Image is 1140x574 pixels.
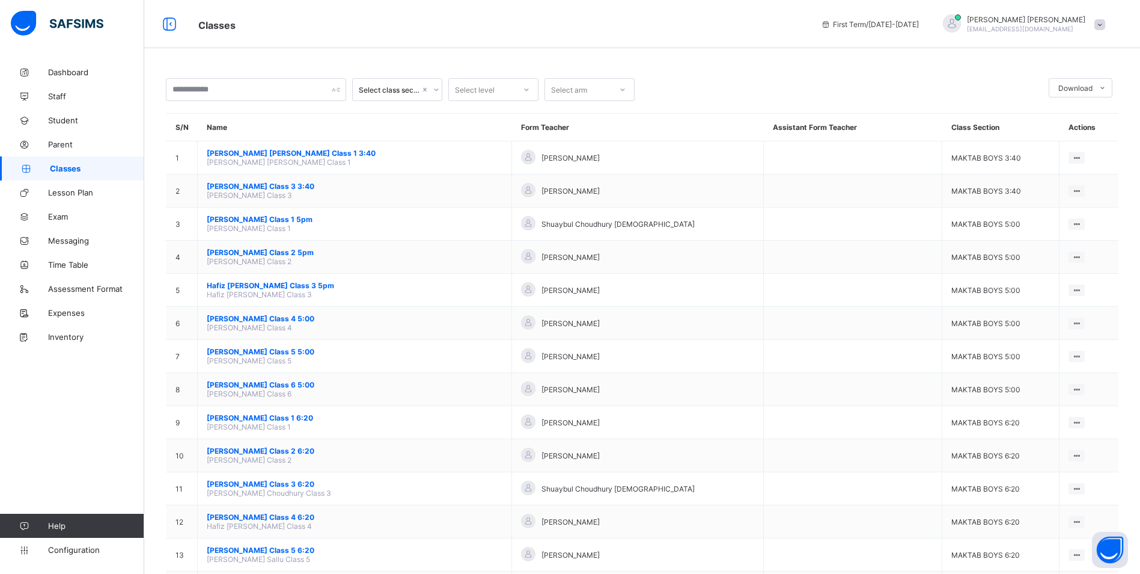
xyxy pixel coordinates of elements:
th: Assistant Form Teacher [764,114,942,141]
span: [PERSON_NAME] Class 2 6:20 [207,446,502,455]
span: MAKTAB BOYS 6:20 [951,517,1020,526]
span: MAKTAB BOYS 5:00 [951,220,1020,229]
span: [PERSON_NAME] Class 4 [207,323,292,332]
span: MAKTAB BOYS 5:00 [951,319,1020,328]
span: [PERSON_NAME] Class 2 [207,257,291,266]
span: [PERSON_NAME] [541,551,600,560]
span: Dashboard [48,67,144,77]
span: Classes [50,164,144,173]
div: Select level [455,78,495,101]
span: Download [1058,84,1093,93]
div: Select arm [551,78,587,101]
span: [PERSON_NAME] [541,319,600,328]
span: Help [48,521,144,531]
span: [PERSON_NAME] [541,286,600,295]
span: MAKTAB BOYS 6:20 [951,551,1020,560]
span: [PERSON_NAME] Sallu Class 5 [207,555,310,564]
span: [PERSON_NAME] Class 3 6:20 [207,480,502,489]
span: Hafiz [PERSON_NAME] Class 4 [207,522,312,531]
span: MAKTAB BOYS 5:00 [951,385,1020,394]
td: 3 [166,208,198,241]
th: Name [198,114,512,141]
span: [EMAIL_ADDRESS][DOMAIN_NAME] [967,25,1073,32]
span: [PERSON_NAME] Class 4 5:00 [207,314,502,323]
td: 10 [166,439,198,472]
span: MAKTAB BOYS 5:00 [951,352,1020,361]
span: Messaging [48,236,144,245]
span: MAKTAB BOYS 5:00 [951,286,1020,295]
span: [PERSON_NAME] Choudhury Class 3 [207,489,331,498]
th: S/N [166,114,198,141]
td: 7 [166,340,198,373]
span: Hafiz [PERSON_NAME] Class 3 [207,290,312,299]
button: Open asap [1092,532,1128,568]
span: Hafiz [PERSON_NAME] Class 3 5pm [207,281,502,290]
span: Expenses [48,308,144,318]
span: [PERSON_NAME] Class 2 5pm [207,248,502,257]
span: [PERSON_NAME] [PERSON_NAME] Class 1 [207,158,351,167]
span: MAKTAB BOYS 6:20 [951,418,1020,427]
div: AbdulazizRavat [931,14,1111,34]
th: Class Section [942,114,1059,141]
span: Lesson Plan [48,188,144,197]
span: [PERSON_NAME] Class 6 5:00 [207,380,502,389]
span: Classes [198,19,236,31]
span: Shuaybul Choudhury [DEMOGRAPHIC_DATA] [541,220,695,229]
span: [PERSON_NAME] [541,187,600,196]
span: Parent [48,140,144,149]
td: 6 [166,307,198,340]
td: 1 [166,141,198,174]
span: [PERSON_NAME] Class 1 5pm [207,215,502,224]
td: 4 [166,241,198,274]
span: [PERSON_NAME] [PERSON_NAME] Class 1 3:40 [207,149,502,158]
td: 11 [166,472,198,505]
span: Shuaybul Choudhury [DEMOGRAPHIC_DATA] [541,484,695,493]
span: Inventory [48,332,144,342]
span: MAKTAB BOYS 3:40 [951,187,1021,196]
span: [PERSON_NAME] [541,451,600,460]
div: Select class section [359,85,420,94]
td: 13 [166,539,198,572]
span: MAKTAB BOYS 6:20 [951,484,1020,493]
span: [PERSON_NAME] [541,385,600,394]
span: MAKTAB BOYS 6:20 [951,451,1020,460]
span: Student [48,116,144,125]
span: Time Table [48,260,144,270]
th: Form Teacher [512,114,764,141]
span: [PERSON_NAME] Class 3 3:40 [207,182,502,191]
img: safsims [11,11,103,36]
span: MAKTAB BOYS 5:00 [951,253,1020,262]
span: [PERSON_NAME] [541,418,600,427]
span: [PERSON_NAME] Class 3 [207,191,292,200]
span: [PERSON_NAME] Class 1 [207,224,291,233]
span: [PERSON_NAME] Class 5 5:00 [207,347,502,356]
span: session/term information [821,20,919,29]
span: [PERSON_NAME] [PERSON_NAME] [967,15,1085,24]
th: Actions [1059,114,1118,141]
td: 2 [166,174,198,208]
td: 8 [166,373,198,406]
span: [PERSON_NAME] [541,517,600,526]
span: [PERSON_NAME] Class 4 6:20 [207,513,502,522]
span: [PERSON_NAME] Class 5 [207,356,291,365]
td: 12 [166,505,198,539]
td: 9 [166,406,198,439]
span: [PERSON_NAME] Class 6 [207,389,291,398]
span: MAKTAB BOYS 3:40 [951,153,1021,162]
span: [PERSON_NAME] [541,153,600,162]
span: Assessment Format [48,284,144,294]
span: [PERSON_NAME] Class 5 6:20 [207,546,502,555]
td: 5 [166,274,198,307]
span: Exam [48,212,144,221]
span: [PERSON_NAME] Class 2 [207,455,291,464]
span: [PERSON_NAME] [541,352,600,361]
span: [PERSON_NAME] [541,253,600,262]
span: [PERSON_NAME] Class 1 6:20 [207,413,502,422]
span: Staff [48,91,144,101]
span: [PERSON_NAME] Class 1 [207,422,291,431]
span: Configuration [48,545,144,555]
